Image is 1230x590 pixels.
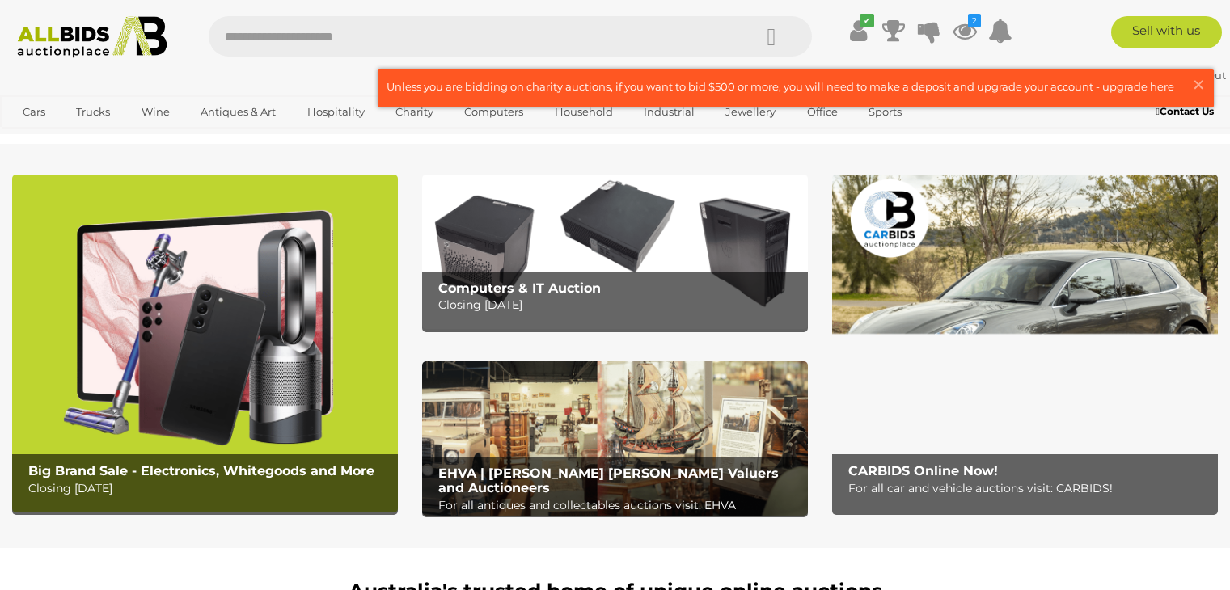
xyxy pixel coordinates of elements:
[9,16,175,58] img: Allbids.com.au
[12,175,398,512] a: Big Brand Sale - Electronics, Whitegoods and More Big Brand Sale - Electronics, Whitegoods and Mo...
[12,99,56,125] a: Cars
[633,99,705,125] a: Industrial
[190,99,286,125] a: Antiques & Art
[422,175,808,329] a: Computers & IT Auction Computers & IT Auction Closing [DATE]
[1152,103,1218,120] a: Contact Us
[28,478,390,499] p: Closing [DATE]
[715,99,786,125] a: Jewellery
[385,99,444,125] a: Charity
[438,295,800,315] p: Closing [DATE]
[422,361,808,516] img: EHVA | Evans Hastings Valuers and Auctioneers
[953,16,977,45] a: 2
[438,495,800,516] p: For all antiques and collectables auctions visit: EHVA
[860,14,874,27] i: ✔
[438,466,779,495] b: EHVA | [PERSON_NAME] [PERSON_NAME] Valuers and Auctioneers
[1191,69,1206,100] span: ×
[731,16,812,57] button: Search
[968,14,981,27] i: 2
[832,175,1218,512] img: CARBIDS Online Now!
[422,175,808,329] img: Computers & IT Auction
[846,16,870,45] a: ✔
[12,125,148,152] a: [GEOGRAPHIC_DATA]
[297,99,375,125] a: Hospitality
[832,175,1218,512] a: CARBIDS Online Now! CARBIDS Online Now! For all car and vehicle auctions visit: CARBIDS!
[422,361,808,516] a: EHVA | Evans Hastings Valuers and Auctioneers EHVA | [PERSON_NAME] [PERSON_NAME] Valuers and Auct...
[28,463,374,478] b: Big Brand Sale - Electronics, Whitegoods and More
[438,280,601,296] b: Computers & IT Auction
[544,99,623,125] a: Household
[66,99,120,125] a: Trucks
[12,175,398,512] img: Big Brand Sale - Electronics, Whitegoods and More
[454,99,534,125] a: Computers
[848,478,1210,499] p: For all car and vehicle auctions visit: CARBIDS!
[797,99,848,125] a: Office
[858,99,912,125] a: Sports
[131,99,180,125] a: Wine
[848,463,998,478] b: CARBIDS Online Now!
[1111,16,1222,48] a: Sell with us
[1152,105,1214,117] b: Contact Us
